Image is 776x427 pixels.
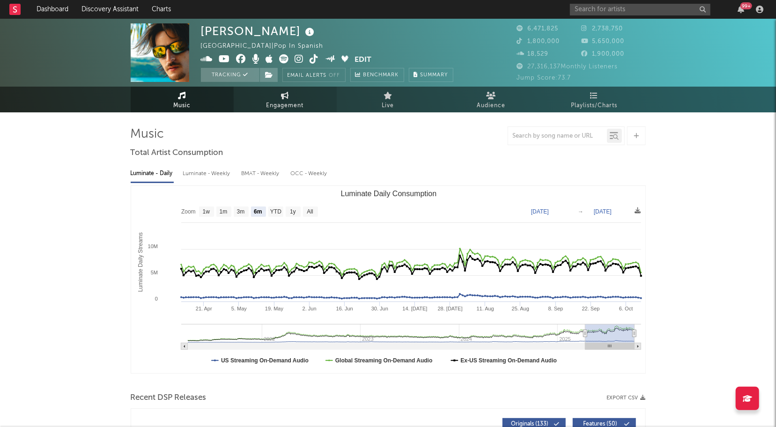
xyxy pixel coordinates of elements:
[131,87,234,112] a: Music
[329,73,340,78] em: Off
[517,51,549,57] span: 18,529
[421,73,448,78] span: Summary
[476,306,494,311] text: 11. Aug
[477,100,505,111] span: Audience
[517,26,559,32] span: 6,471,825
[508,133,607,140] input: Search by song name or URL
[234,87,337,112] a: Engagement
[517,75,571,81] span: Jump Score: 73.7
[543,87,646,112] a: Playlists/Charts
[581,51,624,57] span: 1,900,000
[302,306,316,311] text: 2. Jun
[201,23,317,39] div: [PERSON_NAME]
[183,166,232,182] div: Luminate - Weekly
[282,68,346,82] button: Email AlertsOff
[517,64,618,70] span: 27,316,137 Monthly Listeners
[371,306,388,311] text: 30. Jun
[131,166,174,182] div: Luminate - Daily
[594,208,612,215] text: [DATE]
[131,147,223,159] span: Total Artist Consumption
[148,243,157,249] text: 10M
[236,209,244,215] text: 3m
[581,26,623,32] span: 2,738,750
[202,209,210,215] text: 1w
[265,306,283,311] text: 19. May
[131,186,646,373] svg: Luminate Daily Consumption
[195,306,212,311] text: 21. Apr
[335,357,432,364] text: Global Streaming On-Demand Audio
[291,166,328,182] div: OCC - Weekly
[409,68,453,82] button: Summary
[173,100,191,111] span: Music
[201,41,334,52] div: [GEOGRAPHIC_DATA] | Pop in Spanish
[181,209,196,215] text: Zoom
[509,421,552,427] span: Originals ( 133 )
[270,209,281,215] text: YTD
[155,296,157,302] text: 0
[579,421,622,427] span: Features ( 50 )
[578,208,584,215] text: →
[363,70,399,81] span: Benchmark
[266,100,304,111] span: Engagement
[131,392,207,404] span: Recent DSP Releases
[460,357,557,364] text: Ex-US Streaming On-Demand Audio
[231,306,247,311] text: 5. May
[740,2,752,9] div: 99 +
[350,68,404,82] a: Benchmark
[254,209,262,215] text: 6m
[382,100,394,111] span: Live
[570,4,710,15] input: Search for artists
[619,306,633,311] text: 6. Oct
[607,395,646,401] button: Export CSV
[337,87,440,112] a: Live
[201,68,259,82] button: Tracking
[548,306,563,311] text: 8. Sep
[582,306,599,311] text: 22. Sep
[290,209,296,215] text: 1y
[336,306,353,311] text: 16. Jun
[440,87,543,112] a: Audience
[242,166,281,182] div: BMAT - Weekly
[219,209,227,215] text: 1m
[581,38,624,44] span: 5,650,000
[137,232,143,292] text: Luminate Daily Streams
[571,100,617,111] span: Playlists/Charts
[437,306,462,311] text: 28. [DATE]
[511,306,529,311] text: 25. Aug
[517,38,560,44] span: 1,800,000
[402,306,427,311] text: 14. [DATE]
[738,6,744,13] button: 99+
[340,190,436,198] text: Luminate Daily Consumption
[355,54,371,66] button: Edit
[221,357,309,364] text: US Streaming On-Demand Audio
[531,208,549,215] text: [DATE]
[150,270,157,275] text: 5M
[307,209,313,215] text: All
